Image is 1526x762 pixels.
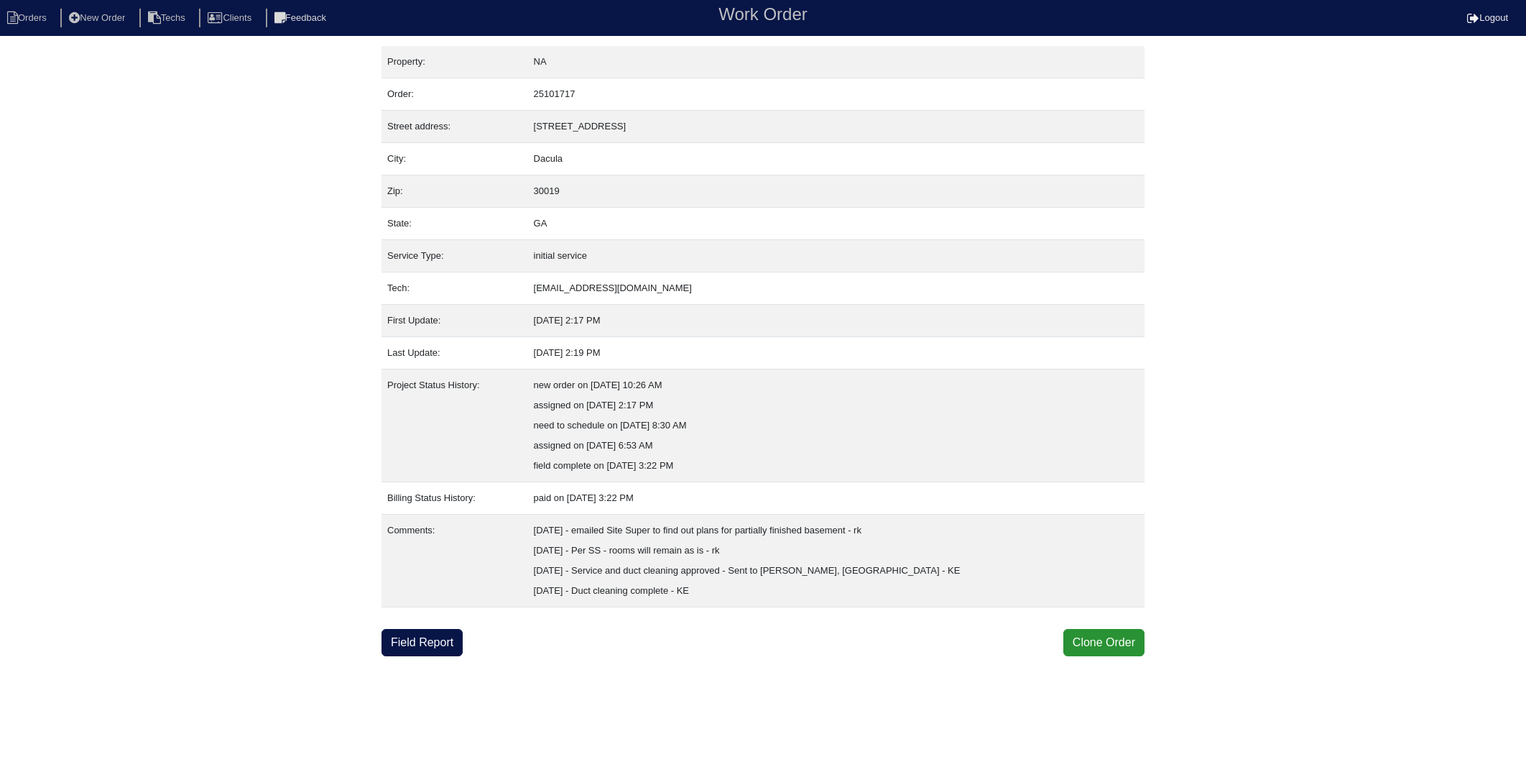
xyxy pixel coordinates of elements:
td: [DATE] 2:19 PM [528,337,1144,369]
td: Last Update: [381,337,528,369]
button: Clone Order [1063,629,1144,656]
div: paid on [DATE] 3:22 PM [534,488,1139,508]
td: 30019 [528,175,1144,208]
li: Feedback [266,9,338,28]
div: assigned on [DATE] 2:17 PM [534,395,1139,416]
td: Order: [381,78,528,111]
td: [DATE] - emailed Site Super to find out plans for partially finished basement - rk [DATE] - Per S... [528,515,1144,607]
td: State: [381,208,528,240]
td: Project Status History: [381,369,528,482]
td: First Update: [381,305,528,337]
td: initial service [528,240,1144,272]
a: Field Report [381,629,463,656]
li: Techs [139,9,197,28]
td: [EMAIL_ADDRESS][DOMAIN_NAME] [528,272,1144,305]
li: Clients [199,9,263,28]
a: New Order [60,12,137,23]
td: Comments: [381,515,528,607]
td: Zip: [381,175,528,208]
td: [DATE] 2:17 PM [528,305,1144,337]
td: City: [381,143,528,175]
div: need to schedule on [DATE] 8:30 AM [534,416,1139,436]
td: Street address: [381,111,528,143]
td: [STREET_ADDRESS] [528,111,1144,143]
td: Dacula [528,143,1144,175]
a: Logout [1467,12,1508,23]
td: 25101717 [528,78,1144,111]
div: field complete on [DATE] 3:22 PM [534,456,1139,476]
td: Billing Status History: [381,482,528,515]
td: Tech: [381,272,528,305]
a: Techs [139,12,197,23]
li: New Order [60,9,137,28]
td: Property: [381,46,528,78]
td: GA [528,208,1144,240]
div: assigned on [DATE] 6:53 AM [534,436,1139,456]
div: new order on [DATE] 10:26 AM [534,375,1139,395]
a: Clients [199,12,263,23]
td: NA [528,46,1144,78]
td: Service Type: [381,240,528,272]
